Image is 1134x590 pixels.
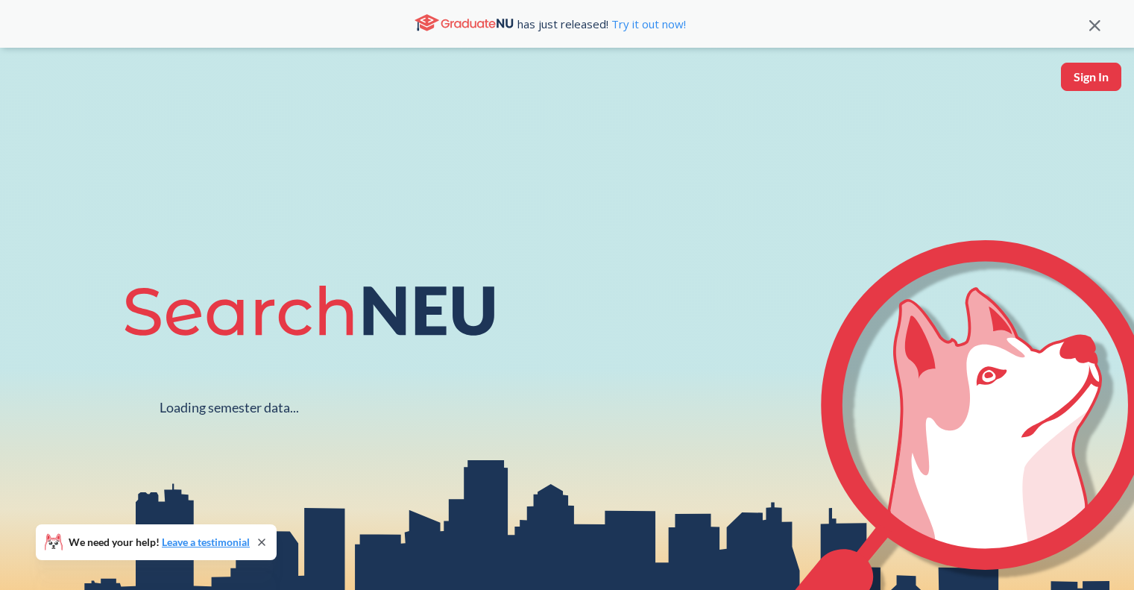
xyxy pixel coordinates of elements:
[15,63,50,108] img: sandbox logo
[160,399,299,416] div: Loading semester data...
[608,16,686,31] a: Try it out now!
[162,536,250,548] a: Leave a testimonial
[15,63,50,113] a: sandbox logo
[1061,63,1121,91] button: Sign In
[517,16,686,32] span: has just released!
[69,537,250,547] span: We need your help!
